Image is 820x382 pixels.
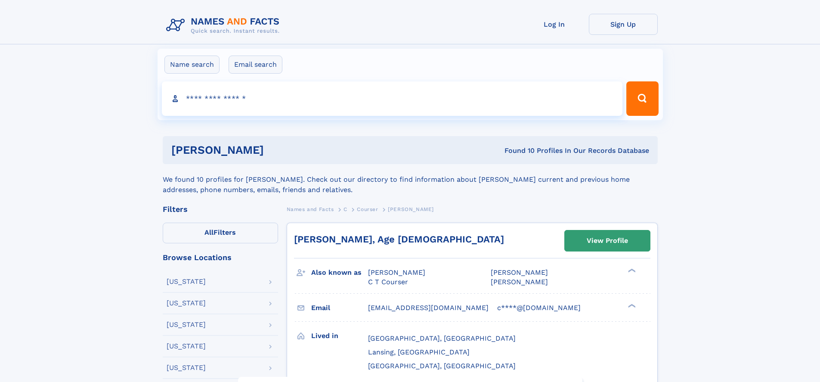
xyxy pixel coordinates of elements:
[163,14,287,37] img: Logo Names and Facts
[368,278,408,286] span: C T Courser
[626,303,636,308] div: ❯
[229,56,282,74] label: Email search
[167,343,206,350] div: [US_STATE]
[343,204,347,214] a: C
[311,329,368,343] h3: Lived in
[368,362,516,370] span: [GEOGRAPHIC_DATA], [GEOGRAPHIC_DATA]
[626,268,636,273] div: ❯
[294,234,504,245] a: [PERSON_NAME], Age [DEMOGRAPHIC_DATA]
[163,223,278,243] label: Filters
[368,268,425,276] span: [PERSON_NAME]
[167,300,206,307] div: [US_STATE]
[565,230,650,251] a: View Profile
[167,321,206,328] div: [US_STATE]
[384,146,649,155] div: Found 10 Profiles In Our Records Database
[204,228,214,236] span: All
[163,254,278,261] div: Browse Locations
[357,204,378,214] a: Courser
[163,205,278,213] div: Filters
[388,206,434,212] span: [PERSON_NAME]
[589,14,658,35] a: Sign Up
[357,206,378,212] span: Courser
[520,14,589,35] a: Log In
[626,81,658,116] button: Search Button
[163,164,658,195] div: We found 10 profiles for [PERSON_NAME]. Check out our directory to find information about [PERSON...
[368,304,489,312] span: [EMAIL_ADDRESS][DOMAIN_NAME]
[368,348,470,356] span: Lansing, [GEOGRAPHIC_DATA]
[368,334,516,342] span: [GEOGRAPHIC_DATA], [GEOGRAPHIC_DATA]
[167,364,206,371] div: [US_STATE]
[343,206,347,212] span: C
[162,81,623,116] input: search input
[287,204,334,214] a: Names and Facts
[587,231,628,251] div: View Profile
[167,278,206,285] div: [US_STATE]
[491,278,548,286] span: [PERSON_NAME]
[311,301,368,315] h3: Email
[171,145,384,155] h1: [PERSON_NAME]
[491,268,548,276] span: [PERSON_NAME]
[311,265,368,280] h3: Also known as
[164,56,220,74] label: Name search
